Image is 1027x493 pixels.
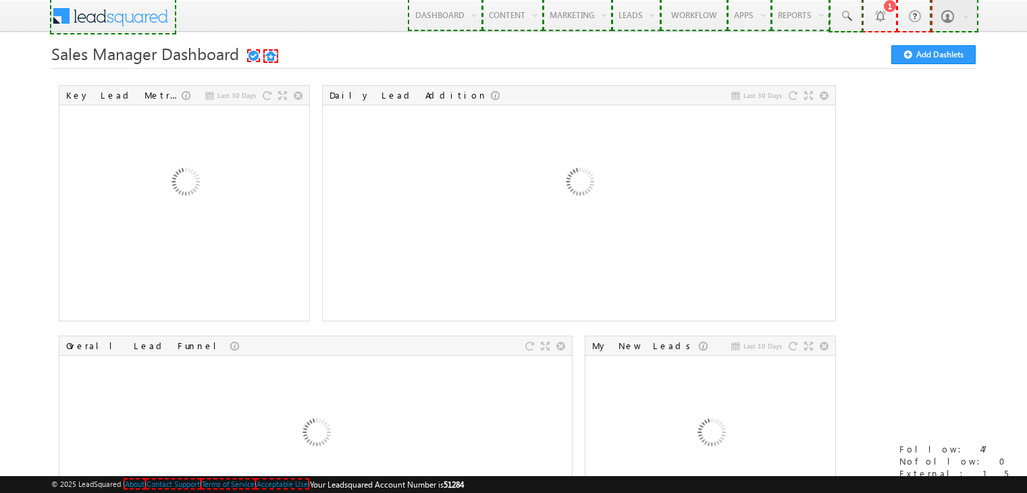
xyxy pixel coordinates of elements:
span: Last 30 Days [217,89,256,101]
span: 51284 [444,479,464,490]
span: Sales Manager Dashboard [51,43,239,64]
div: Follow: 47 Nofollow: 0 External: 15 [893,436,1020,486]
div: My New Leads [592,340,699,352]
a: Terms of Service [202,479,255,488]
span: Your Leadsquared Account Number is [310,479,464,490]
div: Key Lead Metrics [66,89,182,101]
div: Daily Lead Addition [330,89,491,101]
a: About [125,479,144,488]
div: Overall Lead Funnel [66,340,230,352]
a: Contact Support [147,479,200,488]
img: Loading... [506,111,652,257]
span: © 2025 LeadSquared | | | | | [51,478,464,491]
img: Loading... [112,111,257,257]
button: Add Dashlets [891,45,976,64]
span: Last 30 Days [743,89,782,101]
a: Acceptable Use [257,479,308,488]
span: Last 10 Days [743,340,782,352]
